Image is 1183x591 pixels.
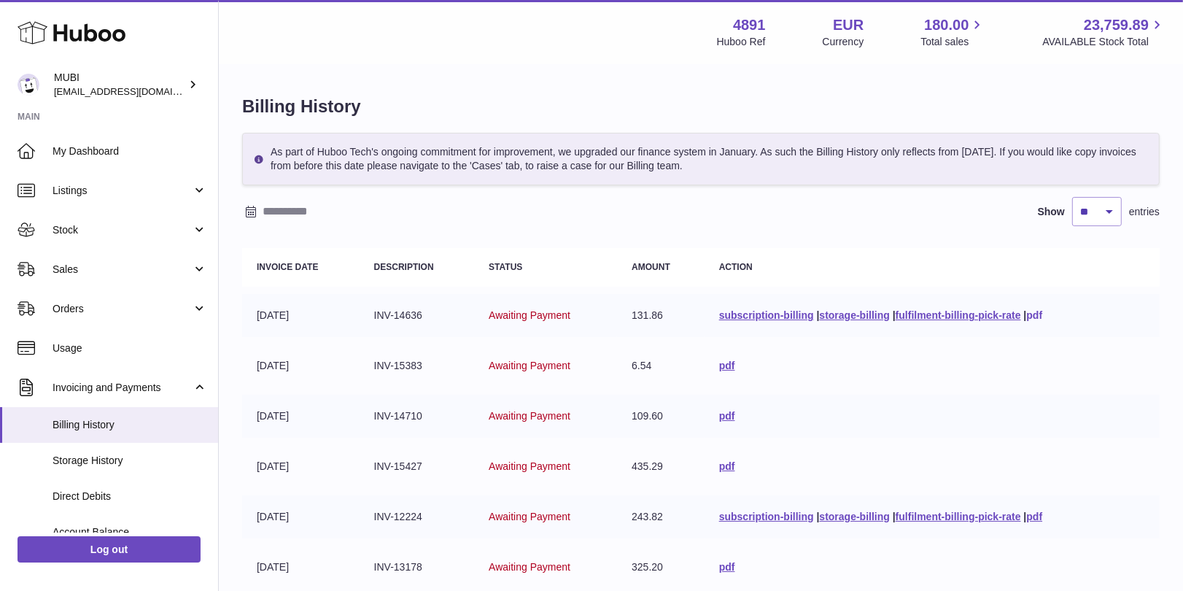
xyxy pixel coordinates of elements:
[617,294,705,337] td: 131.86
[374,262,434,272] strong: Description
[896,511,1021,522] a: fulfilment-billing-pick-rate
[53,184,192,198] span: Listings
[53,223,192,237] span: Stock
[817,511,820,522] span: |
[360,445,475,488] td: INV-15427
[53,490,207,503] span: Direct Debits
[719,410,735,422] a: pdf
[920,35,985,49] span: Total sales
[617,445,705,488] td: 435.29
[360,395,475,438] td: INV-14710
[823,35,864,49] div: Currency
[242,546,360,589] td: [DATE]
[1084,15,1149,35] span: 23,759.89
[489,410,570,422] span: Awaiting Payment
[489,460,570,472] span: Awaiting Payment
[360,495,475,538] td: INV-12224
[924,15,969,35] span: 180.00
[719,460,735,472] a: pdf
[242,445,360,488] td: [DATE]
[242,95,1160,118] h1: Billing History
[53,418,207,432] span: Billing History
[53,302,192,316] span: Orders
[719,511,814,522] a: subscription-billing
[719,561,735,573] a: pdf
[1042,35,1165,49] span: AVAILABLE Stock Total
[1042,15,1165,49] a: 23,759.89 AVAILABLE Stock Total
[717,35,766,49] div: Huboo Ref
[617,344,705,387] td: 6.54
[1026,511,1042,522] a: pdf
[242,133,1160,185] div: As part of Huboo Tech's ongoing commitment for improvement, we upgraded our finance system in Jan...
[1129,205,1160,219] span: entries
[18,74,39,96] img: shop@mubi.com
[719,309,814,321] a: subscription-billing
[1024,309,1027,321] span: |
[1026,309,1042,321] a: pdf
[896,309,1021,321] a: fulfilment-billing-pick-rate
[833,15,864,35] strong: EUR
[360,344,475,387] td: INV-15383
[257,262,318,272] strong: Invoice Date
[617,395,705,438] td: 109.60
[820,309,890,321] a: storage-billing
[54,71,185,98] div: MUBI
[719,360,735,371] a: pdf
[893,511,896,522] span: |
[820,511,890,522] a: storage-billing
[893,309,896,321] span: |
[632,262,670,272] strong: Amount
[719,262,753,272] strong: Action
[53,525,207,539] span: Account Balance
[617,495,705,538] td: 243.82
[360,546,475,589] td: INV-13178
[18,536,201,563] a: Log out
[489,561,570,573] span: Awaiting Payment
[54,85,214,97] span: [EMAIL_ADDRESS][DOMAIN_NAME]
[53,341,207,355] span: Usage
[733,15,766,35] strong: 4891
[53,381,192,395] span: Invoicing and Payments
[617,546,705,589] td: 325.20
[1038,205,1065,219] label: Show
[489,360,570,371] span: Awaiting Payment
[489,511,570,522] span: Awaiting Payment
[360,294,475,337] td: INV-14636
[242,495,360,538] td: [DATE]
[489,309,570,321] span: Awaiting Payment
[817,309,820,321] span: |
[53,263,192,277] span: Sales
[242,294,360,337] td: [DATE]
[242,344,360,387] td: [DATE]
[920,15,985,49] a: 180.00 Total sales
[1024,511,1027,522] span: |
[53,454,207,468] span: Storage History
[242,395,360,438] td: [DATE]
[53,144,207,158] span: My Dashboard
[489,262,522,272] strong: Status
